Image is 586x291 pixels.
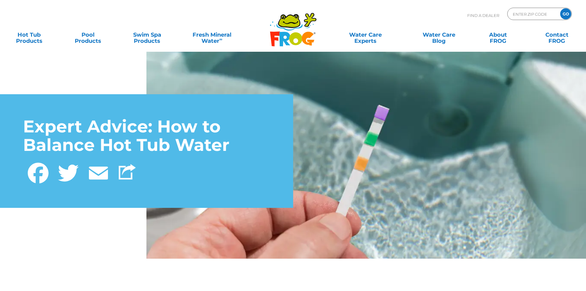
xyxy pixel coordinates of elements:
a: Facebook [23,159,53,185]
input: Zip Code Form [512,10,554,18]
sup: ∞ [219,37,222,42]
a: ContactFROG [534,29,580,41]
p: Find A Dealer [467,8,499,23]
a: AboutFROG [475,29,521,41]
a: Swim SpaProducts [124,29,170,41]
input: GO [560,8,571,19]
a: Email [83,159,114,185]
a: Hot TubProducts [6,29,52,41]
a: Twitter [53,159,83,185]
a: PoolProducts [65,29,111,41]
a: Water CareExperts [328,29,403,41]
h1: Expert Advice: How to Balance Hot Tub Water [23,117,270,155]
a: Water CareBlog [416,29,462,41]
a: Fresh MineralWater∞ [183,29,241,41]
img: Share [119,164,136,180]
